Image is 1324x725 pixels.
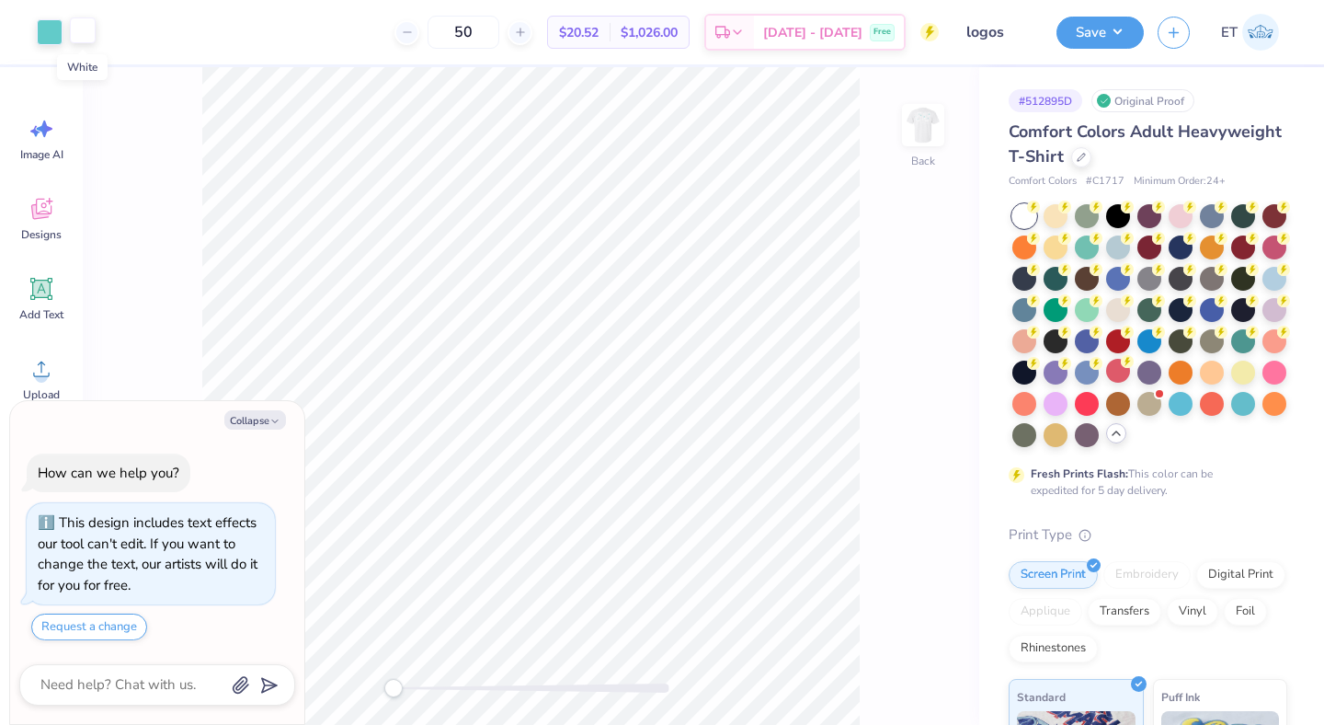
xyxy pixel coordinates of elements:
[1009,598,1082,626] div: Applique
[1221,22,1238,43] span: ET
[559,23,599,42] span: $20.52
[1009,561,1098,589] div: Screen Print
[1103,561,1191,589] div: Embroidery
[23,387,60,402] span: Upload
[31,614,147,640] button: Request a change
[20,147,63,162] span: Image AI
[1167,598,1218,626] div: Vinyl
[384,679,403,697] div: Accessibility label
[21,227,62,242] span: Designs
[1086,174,1124,190] span: # C1717
[621,23,678,42] span: $1,026.00
[1088,598,1161,626] div: Transfers
[1056,17,1144,49] button: Save
[1242,14,1279,51] img: Elaina Thomas
[1161,687,1200,707] span: Puff Ink
[1009,524,1287,546] div: Print Type
[1009,121,1282,167] span: Comfort Colors Adult Heavyweight T-Shirt
[905,107,942,144] img: Back
[224,410,286,430] button: Collapse
[1031,466,1128,481] strong: Fresh Prints Flash:
[1009,635,1098,662] div: Rhinestones
[1224,598,1267,626] div: Foil
[1017,687,1066,707] span: Standard
[873,26,891,39] span: Free
[1213,14,1287,51] a: ET
[763,23,862,42] span: [DATE] - [DATE]
[38,513,257,594] div: This design includes text effects our tool can't edit. If you want to change the text, our artist...
[1031,466,1257,499] div: This color can be expedited for 5 day delivery.
[953,14,1043,51] input: Untitled Design
[1091,89,1194,112] div: Original Proof
[911,153,935,169] div: Back
[428,16,499,49] input: – –
[1134,174,1226,190] span: Minimum Order: 24 +
[38,464,179,482] div: How can we help you?
[1009,174,1077,190] span: Comfort Colors
[1196,561,1285,589] div: Digital Print
[1009,89,1082,112] div: # 512895D
[57,54,108,80] div: White
[19,307,63,322] span: Add Text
